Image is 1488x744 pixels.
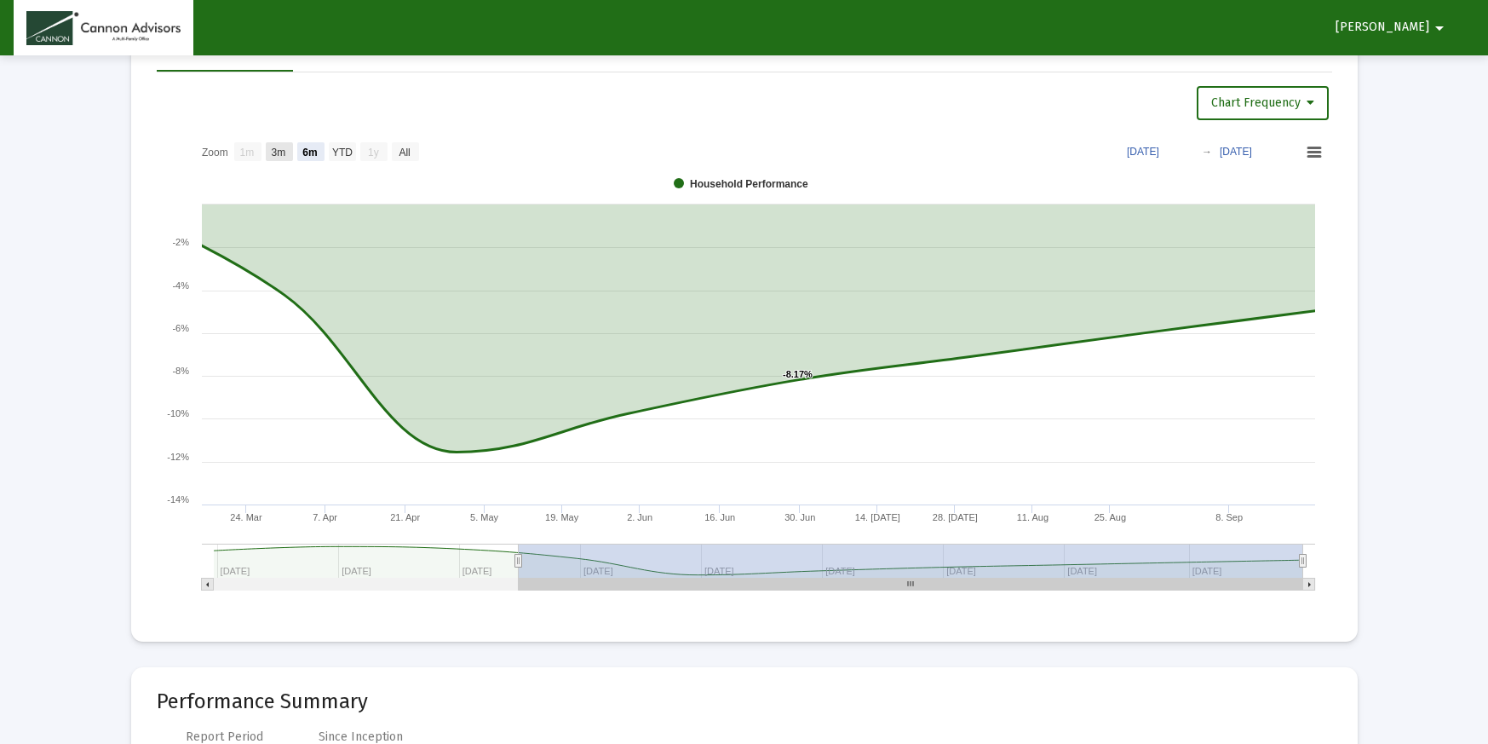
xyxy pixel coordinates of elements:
mat-card-title: Performance Summary [157,693,1332,710]
text: -12% [167,452,189,462]
text: 1m [239,147,254,159]
text: 24. Mar [230,512,262,522]
text: 19. May [545,512,579,522]
text: 25. Aug [1094,512,1125,522]
text: 30. Jun [784,512,815,522]
text: -6% [172,323,189,333]
text: 16. Jun [704,512,735,522]
button: [PERSON_NAME] [1315,10,1470,44]
mat-icon: arrow_drop_down [1429,11,1450,45]
span: [PERSON_NAME] [1336,20,1429,35]
text: 11. Aug [1016,512,1048,522]
text: [DATE] [1127,146,1159,158]
text: Household Performance [690,178,808,190]
text: -10% [167,408,189,418]
text: -14% [167,494,189,505]
text: 21. Apr [390,512,420,522]
text: 3m [271,147,285,159]
img: Dashboard [26,11,181,45]
text: [DATE] [1220,146,1252,158]
text: -8.17% [783,369,813,379]
button: Chart Frequency [1197,86,1329,120]
text: 28. [DATE] [932,512,977,522]
text: → [1202,146,1212,158]
text: -8% [172,366,189,376]
text: 8. Sep [1215,512,1243,522]
text: 2. Jun [627,512,652,522]
text: 1y [368,147,379,159]
text: Zoom [202,147,228,159]
text: -2% [172,237,189,247]
text: All [399,147,410,159]
text: -4% [172,280,189,291]
text: 5. May [470,512,499,522]
text: 14. [DATE] [854,512,899,522]
span: Chart Frequency [1211,95,1314,110]
text: 7. Apr [313,512,337,522]
text: YTD [331,147,352,159]
text: 6m [302,147,317,159]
